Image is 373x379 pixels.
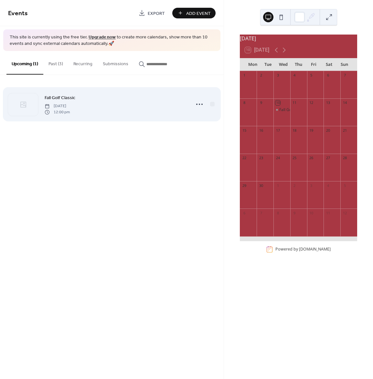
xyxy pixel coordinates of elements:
div: Sat [322,58,337,71]
div: 21 [342,128,347,133]
span: This site is currently using the free tier. to create more calendars, show more than 10 events an... [10,34,214,47]
div: 14 [342,100,347,105]
div: 23 [259,156,263,160]
div: 6 [242,210,247,215]
span: 12:00 pm [45,109,70,115]
div: 7 [259,210,263,215]
button: Past (3) [43,51,68,74]
span: Export [148,10,165,17]
div: 1 [242,73,247,78]
div: 6 [325,73,330,78]
div: 2 [259,73,263,78]
button: Recurring [68,51,98,74]
div: 2 [292,183,297,188]
div: 24 [275,156,280,160]
div: 5 [309,73,314,78]
div: Fall Golf Classic [279,107,307,113]
div: Powered by [275,247,331,252]
div: 29 [242,183,247,188]
a: Export [134,8,170,18]
div: 9 [292,210,297,215]
div: 8 [275,210,280,215]
a: Fall Golf Classic [45,94,75,101]
div: Sun [337,58,352,71]
button: Upcoming (1) [6,51,43,75]
span: Add Event [186,10,211,17]
div: Fri [306,58,321,71]
div: 5 [342,183,347,188]
div: 22 [242,156,247,160]
button: Submissions [98,51,133,74]
div: 3 [309,183,314,188]
div: 16 [259,128,263,133]
div: 27 [325,156,330,160]
div: 20 [325,128,330,133]
div: 8 [242,100,247,105]
div: 1 [275,183,280,188]
button: Add Event [172,8,216,18]
div: 11 [292,100,297,105]
div: Mon [245,58,260,71]
div: 25 [292,156,297,160]
div: 28 [342,156,347,160]
div: Wed [276,58,291,71]
div: Fall Golf Classic [273,107,290,113]
div: 11 [325,210,330,215]
div: Thu [291,58,306,71]
a: [DOMAIN_NAME] [299,247,331,252]
div: 19 [309,128,314,133]
div: 15 [242,128,247,133]
div: 9 [259,100,263,105]
span: [DATE] [45,103,70,109]
div: 13 [325,100,330,105]
div: 4 [292,73,297,78]
div: 7 [342,73,347,78]
div: 30 [259,183,263,188]
div: 10 [275,100,280,105]
div: 17 [275,128,280,133]
div: 26 [309,156,314,160]
a: Upgrade now [89,33,116,42]
div: 18 [292,128,297,133]
div: 10 [309,210,314,215]
div: Tue [261,58,276,71]
span: Fall Golf Classic [45,95,75,101]
span: Events [8,7,28,20]
div: 12 [342,210,347,215]
div: [DATE] [240,35,357,42]
div: 3 [275,73,280,78]
div: 12 [309,100,314,105]
div: 4 [325,183,330,188]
